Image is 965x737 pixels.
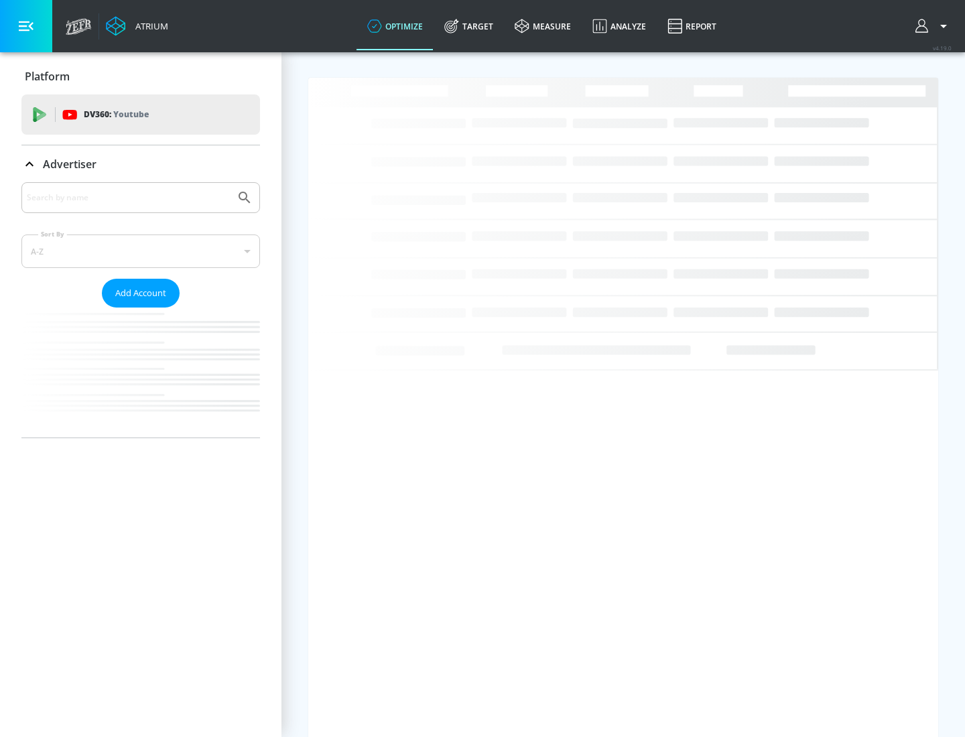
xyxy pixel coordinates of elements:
div: DV360: Youtube [21,94,260,135]
nav: list of Advertiser [21,308,260,438]
div: A-Z [21,234,260,268]
a: optimize [357,2,434,50]
a: measure [504,2,582,50]
div: Advertiser [21,145,260,183]
div: Atrium [130,20,168,32]
label: Sort By [38,230,67,239]
p: Advertiser [43,157,96,172]
p: Youtube [113,107,149,121]
input: Search by name [27,189,230,206]
a: Target [434,2,504,50]
a: Atrium [106,16,168,36]
div: Platform [21,58,260,95]
button: Add Account [102,279,180,308]
a: Report [657,2,727,50]
span: v 4.19.0 [933,44,952,52]
a: Analyze [582,2,657,50]
div: Advertiser [21,182,260,438]
span: Add Account [115,285,166,301]
p: Platform [25,69,70,84]
p: DV360: [84,107,149,122]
